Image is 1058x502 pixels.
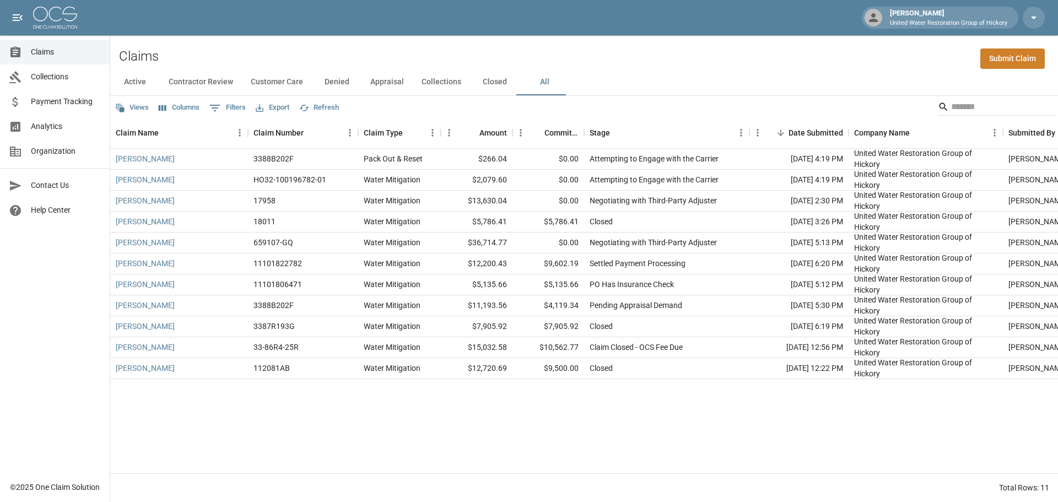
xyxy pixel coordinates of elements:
button: Select columns [156,99,202,116]
h2: Claims [119,48,159,64]
a: [PERSON_NAME] [116,195,175,206]
button: Sort [464,125,479,141]
button: Menu [424,125,441,141]
a: [PERSON_NAME] [116,153,175,164]
button: Sort [159,125,174,141]
button: Menu [342,125,358,141]
div: Stage [590,117,610,148]
div: [DATE] 5:12 PM [749,274,849,295]
div: 3388B202F [253,300,294,311]
div: Closed [590,321,613,332]
div: $4,119.34 [512,295,584,316]
button: Menu [986,125,1003,141]
button: Denied [312,69,361,95]
div: Claim Number [248,117,358,148]
div: [DATE] 6:20 PM [749,253,849,274]
div: [DATE] 4:19 PM [749,170,849,191]
div: Water Mitigation [364,216,420,227]
div: Attempting to Engage with the Carrier [590,153,719,164]
div: HO32-100196782-01 [253,174,326,185]
button: Refresh [296,99,342,116]
button: All [520,69,569,95]
div: $7,905.92 [512,316,584,337]
div: Amount [441,117,512,148]
span: Collections [31,71,101,83]
div: [DATE] 2:30 PM [749,191,849,212]
div: Company Name [849,117,1003,148]
button: Sort [304,125,319,141]
div: Search [938,98,1056,118]
div: $5,135.66 [512,274,584,295]
div: Water Mitigation [364,363,420,374]
button: Appraisal [361,69,413,95]
div: $0.00 [512,233,584,253]
button: Customer Care [242,69,312,95]
span: Claims [31,46,101,58]
a: [PERSON_NAME] [116,300,175,311]
div: dynamic tabs [110,69,1058,95]
div: Company Name [854,117,910,148]
div: $266.04 [441,149,512,170]
div: Water Mitigation [364,237,420,248]
button: Sort [403,125,418,141]
div: 112081AB [253,363,290,374]
div: Committed Amount [544,117,579,148]
div: Committed Amount [512,117,584,148]
button: Menu [733,125,749,141]
div: $9,500.00 [512,358,584,379]
div: $12,720.69 [441,358,512,379]
div: Stage [584,117,749,148]
div: Water Mitigation [364,174,420,185]
button: Views [112,99,152,116]
div: Pending Appraisal Demand [590,300,682,311]
a: [PERSON_NAME] [116,363,175,374]
div: United Water Restoration Group of Hickory [854,336,997,358]
span: Help Center [31,204,101,216]
div: Submitted By [1008,117,1055,148]
button: Show filters [207,99,249,117]
div: [DATE] 4:19 PM [749,149,849,170]
a: [PERSON_NAME] [116,174,175,185]
div: United Water Restoration Group of Hickory [854,169,997,191]
div: Claim Name [116,117,159,148]
div: $5,786.41 [512,212,584,233]
div: [DATE] 12:56 PM [749,337,849,358]
div: Water Mitigation [364,195,420,206]
button: Active [110,69,160,95]
a: Submit Claim [980,48,1045,69]
a: [PERSON_NAME] [116,342,175,353]
button: Sort [910,125,925,141]
div: [DATE] 5:30 PM [749,295,849,316]
div: $13,630.04 [441,191,512,212]
div: 11101822782 [253,258,302,269]
div: [DATE] 5:13 PM [749,233,849,253]
img: ocs-logo-white-transparent.png [33,7,77,29]
div: Closed [590,216,613,227]
a: [PERSON_NAME] [116,258,175,269]
div: Negotiating with Third-Party Adjuster [590,237,717,248]
div: Claim Closed - OCS Fee Due [590,342,683,353]
div: $15,032.58 [441,337,512,358]
div: [DATE] 12:22 PM [749,358,849,379]
div: 18011 [253,216,276,227]
div: United Water Restoration Group of Hickory [854,190,997,212]
a: [PERSON_NAME] [116,237,175,248]
p: United Water Restoration Group of Hickory [890,19,1007,28]
div: © 2025 One Claim Solution [10,482,100,493]
a: [PERSON_NAME] [116,279,175,290]
button: Closed [470,69,520,95]
button: Export [253,99,292,116]
div: Pack Out & Reset [364,153,423,164]
div: 33-86R4-25R [253,342,299,353]
div: United Water Restoration Group of Hickory [854,315,997,337]
button: open drawer [7,7,29,29]
button: Sort [529,125,544,141]
div: $11,193.56 [441,295,512,316]
div: $0.00 [512,149,584,170]
div: United Water Restoration Group of Hickory [854,148,997,170]
div: Water Mitigation [364,258,420,269]
div: $7,905.92 [441,316,512,337]
a: [PERSON_NAME] [116,216,175,227]
div: Water Mitigation [364,321,420,332]
button: Menu [512,125,529,141]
